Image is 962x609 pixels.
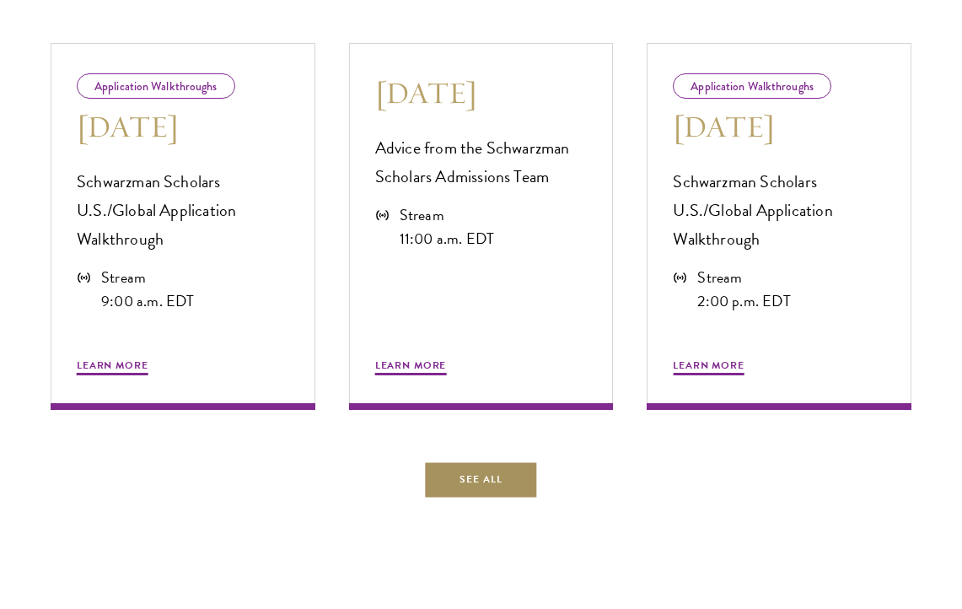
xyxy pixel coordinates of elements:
[77,73,235,99] div: Application Walkthroughs
[349,43,614,410] a: [DATE] Advice from the Schwarzman Scholars Admissions Team Stream 11:00 a.m. EDT Learn More
[375,133,588,191] p: Advice from the Schwarzman Scholars Admissions Team
[400,227,495,251] div: 11:00 a.m. EDT
[673,73,831,99] div: Application Walkthroughs
[647,43,911,410] a: Application Walkthroughs [DATE] Schwarzman Scholars U.S./Global Application Walkthrough Stream 2:...
[375,358,447,378] span: Learn More
[77,358,148,378] span: Learn More
[697,289,790,313] div: 2:00 p.m. EDT
[673,358,744,378] span: Learn More
[77,107,289,146] h3: [DATE]
[424,461,538,499] a: See All
[101,266,194,289] div: Stream
[673,107,885,146] h3: [DATE]
[101,289,194,313] div: 9:00 a.m. EDT
[51,43,315,410] a: Application Walkthroughs [DATE] Schwarzman Scholars U.S./Global Application Walkthrough Stream 9:...
[673,167,885,253] p: Schwarzman Scholars U.S./Global Application Walkthrough
[697,266,790,289] div: Stream
[400,203,495,227] div: Stream
[375,73,588,112] h3: [DATE]
[77,167,289,253] p: Schwarzman Scholars U.S./Global Application Walkthrough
